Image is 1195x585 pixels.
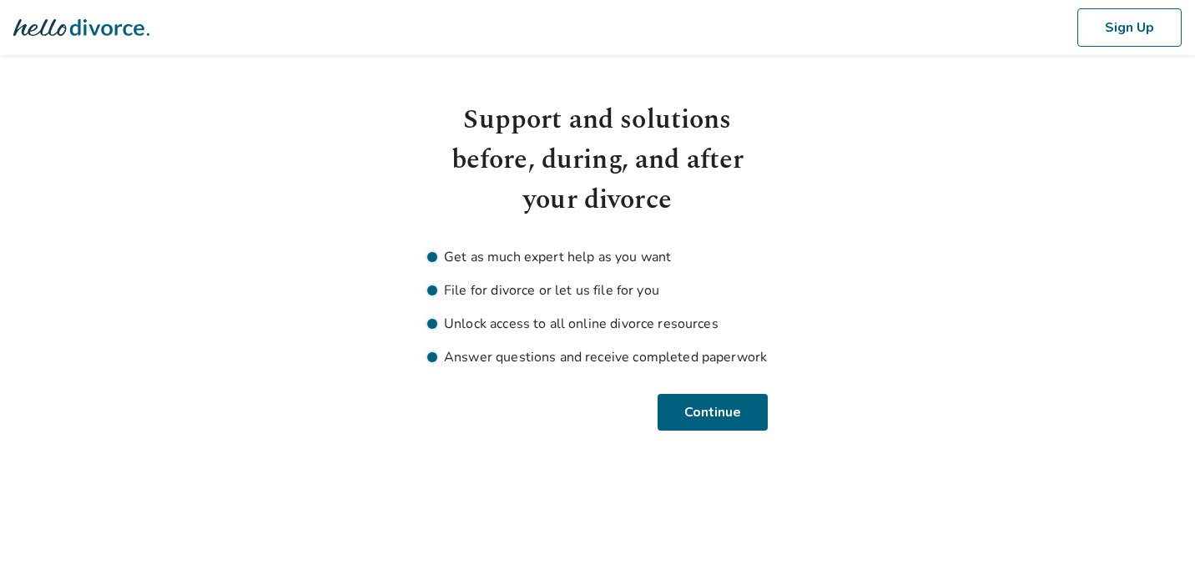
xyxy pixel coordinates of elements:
li: File for divorce or let us file for you [427,280,768,300]
li: Unlock access to all online divorce resources [427,314,768,334]
li: Answer questions and receive completed paperwork [427,347,768,367]
button: Continue [660,394,768,431]
li: Get as much expert help as you want [427,247,768,267]
h1: Support and solutions before, during, and after your divorce [427,100,768,220]
button: Sign Up [1077,8,1182,47]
